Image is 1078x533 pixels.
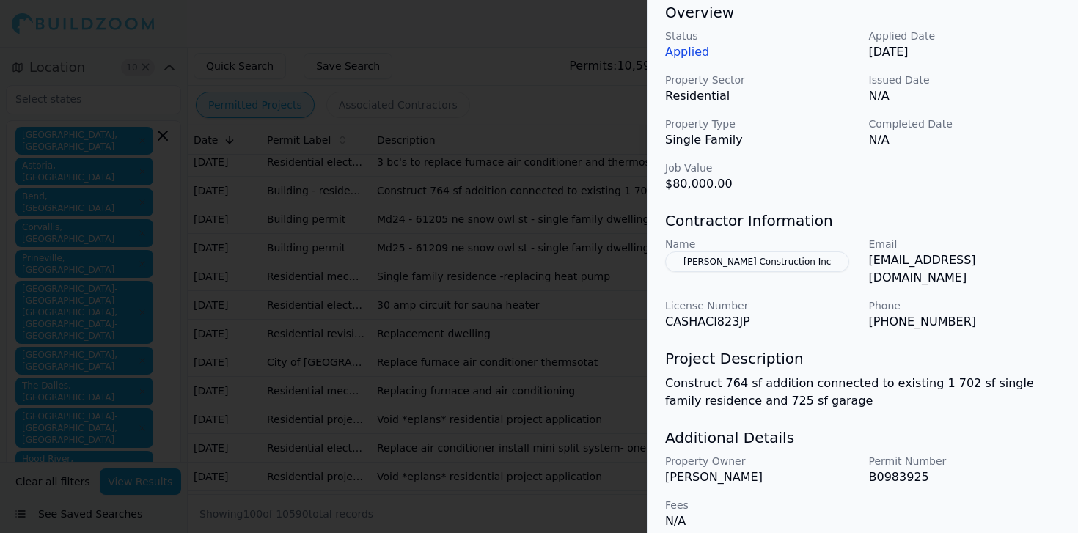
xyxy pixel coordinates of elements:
[665,298,857,313] p: License Number
[665,117,857,131] p: Property Type
[869,73,1061,87] p: Issued Date
[665,454,857,468] p: Property Owner
[869,313,1061,331] p: [PHONE_NUMBER]
[869,87,1061,105] p: N/A
[869,131,1061,149] p: N/A
[869,251,1061,287] p: [EMAIL_ADDRESS][DOMAIN_NAME]
[665,375,1060,410] p: Construct 764 sf addition connected to existing 1 702 sf single family residence and 725 sf garage
[869,468,1061,486] p: B0983925
[869,298,1061,313] p: Phone
[665,2,1060,23] h3: Overview
[869,454,1061,468] p: Permit Number
[665,512,857,530] p: N/A
[665,498,857,512] p: Fees
[665,251,849,272] button: [PERSON_NAME] Construction Inc
[665,468,857,486] p: [PERSON_NAME]
[665,43,857,61] p: Applied
[665,210,1060,231] h3: Contractor Information
[869,237,1061,251] p: Email
[869,29,1061,43] p: Applied Date
[665,161,857,175] p: Job Value
[665,29,857,43] p: Status
[869,43,1061,61] p: [DATE]
[665,348,1060,369] h3: Project Description
[665,73,857,87] p: Property Sector
[869,117,1061,131] p: Completed Date
[665,131,857,149] p: Single Family
[665,313,857,331] p: CASHACI823JP
[665,427,1060,448] h3: Additional Details
[665,175,857,193] p: $80,000.00
[665,87,857,105] p: Residential
[665,237,857,251] p: Name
